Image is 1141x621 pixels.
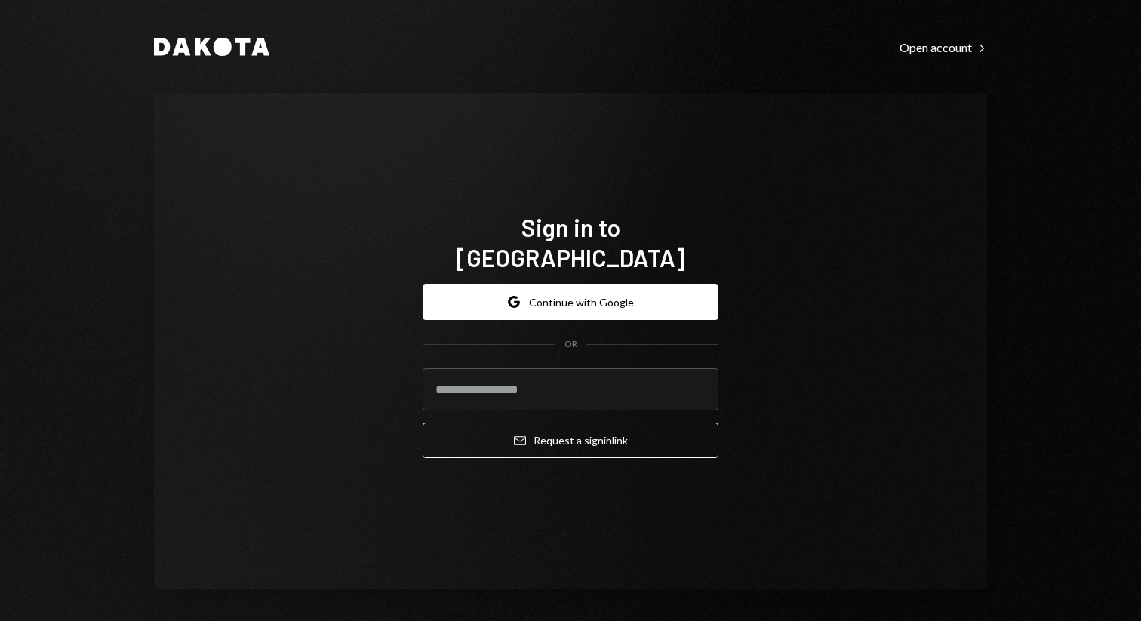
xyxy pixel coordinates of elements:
a: Open account [900,38,987,55]
h1: Sign in to [GEOGRAPHIC_DATA] [423,212,718,272]
button: Request a signinlink [423,423,718,458]
div: Open account [900,40,987,55]
button: Continue with Google [423,284,718,320]
div: OR [564,338,577,351]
